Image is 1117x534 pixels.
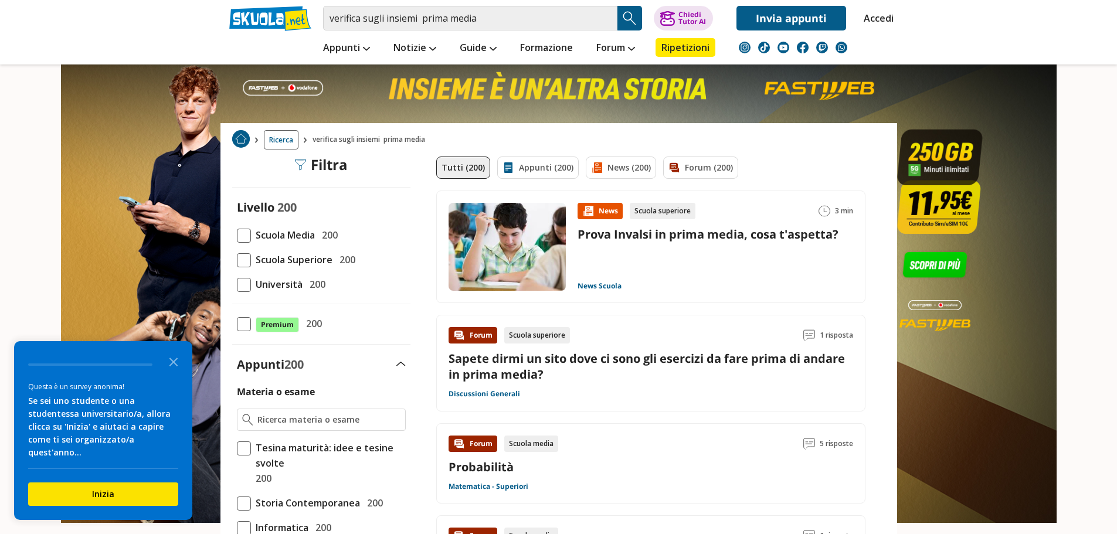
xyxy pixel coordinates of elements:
img: Forum contenuto [453,438,465,450]
a: Sapete dirmi un sito dove ci sono gli esercizi da fare prima di andare in prima media? [449,351,845,382]
a: Forum (200) [663,157,738,179]
img: Appunti filtro contenuto [503,162,514,174]
img: Commenti lettura [803,438,815,450]
div: Scuola media [504,436,558,452]
a: News Scuola [578,281,622,291]
a: Probabilità [449,459,514,475]
a: Ricerca [264,130,298,149]
span: 200 [335,252,355,267]
span: Scuola Superiore [251,252,332,267]
div: Scuola superiore [504,327,570,343]
img: youtube [778,42,789,53]
label: Appunti [237,356,304,372]
button: Inizia [28,482,178,506]
img: twitch [816,42,828,53]
img: Apri e chiudi sezione [396,362,406,366]
div: Forum [449,327,497,343]
span: 200 [277,199,297,215]
div: Questa è un survey anonima! [28,381,178,392]
span: Premium [256,317,299,332]
button: ChiediTutor AI [654,6,713,30]
a: Guide [457,38,500,59]
a: Forum [593,38,638,59]
label: Livello [237,199,274,215]
span: 200 [301,316,322,331]
img: instagram [739,42,751,53]
a: Discussioni Generali [449,389,520,399]
a: Home [232,130,250,149]
img: Commenti lettura [803,329,815,341]
a: Tutti (200) [436,157,490,179]
a: News (200) [586,157,656,179]
span: 200 [251,471,271,486]
div: Survey [14,341,192,520]
span: Scuola Media [251,227,315,243]
span: 200 [362,495,383,511]
img: WhatsApp [836,42,847,53]
img: facebook [797,42,809,53]
label: Materia o esame [237,385,315,398]
input: Ricerca materia o esame [257,414,400,426]
a: Ripetizioni [656,38,715,57]
a: Accedi [864,6,888,30]
div: Scuola superiore [630,203,695,219]
span: Storia Contemporanea [251,495,360,511]
span: Università [251,277,303,292]
div: Forum [449,436,497,452]
span: 3 min [835,203,853,219]
input: Cerca appunti, riassunti o versioni [323,6,617,30]
a: Formazione [517,38,576,59]
span: 200 [284,356,304,372]
img: tiktok [758,42,770,53]
div: Filtra [294,157,348,173]
button: Search Button [617,6,642,30]
a: Notizie [391,38,439,59]
span: 1 risposta [820,327,853,343]
img: Cerca appunti, riassunti o versioni [621,9,639,27]
img: Home [232,130,250,148]
span: 5 risposte [820,436,853,452]
a: Appunti (200) [497,157,579,179]
span: 200 [317,227,338,243]
button: Close the survey [162,349,185,373]
div: News [578,203,623,219]
a: Matematica - Superiori [449,482,528,491]
a: Invia appunti [736,6,846,30]
img: Tempo lettura [819,205,830,217]
img: Forum contenuto [453,329,465,341]
img: Forum filtro contenuto [668,162,680,174]
div: Se sei uno studente o una studentessa universitario/a, allora clicca su 'Inizia' e aiutaci a capi... [28,394,178,459]
span: Tesina maturità: idee e tesine svolte [251,440,406,471]
img: Ricerca materia o esame [242,414,253,426]
img: News contenuto [582,205,594,217]
img: Immagine news [449,203,566,291]
img: Filtra filtri mobile [294,159,306,171]
span: 200 [305,277,325,292]
a: Prova Invalsi in prima media, cosa t'aspetta? [578,226,838,242]
img: News filtro contenuto [591,162,603,174]
a: Appunti [320,38,373,59]
div: Chiedi Tutor AI [678,11,706,25]
span: verifica sugli insiemi prima media [313,130,430,149]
